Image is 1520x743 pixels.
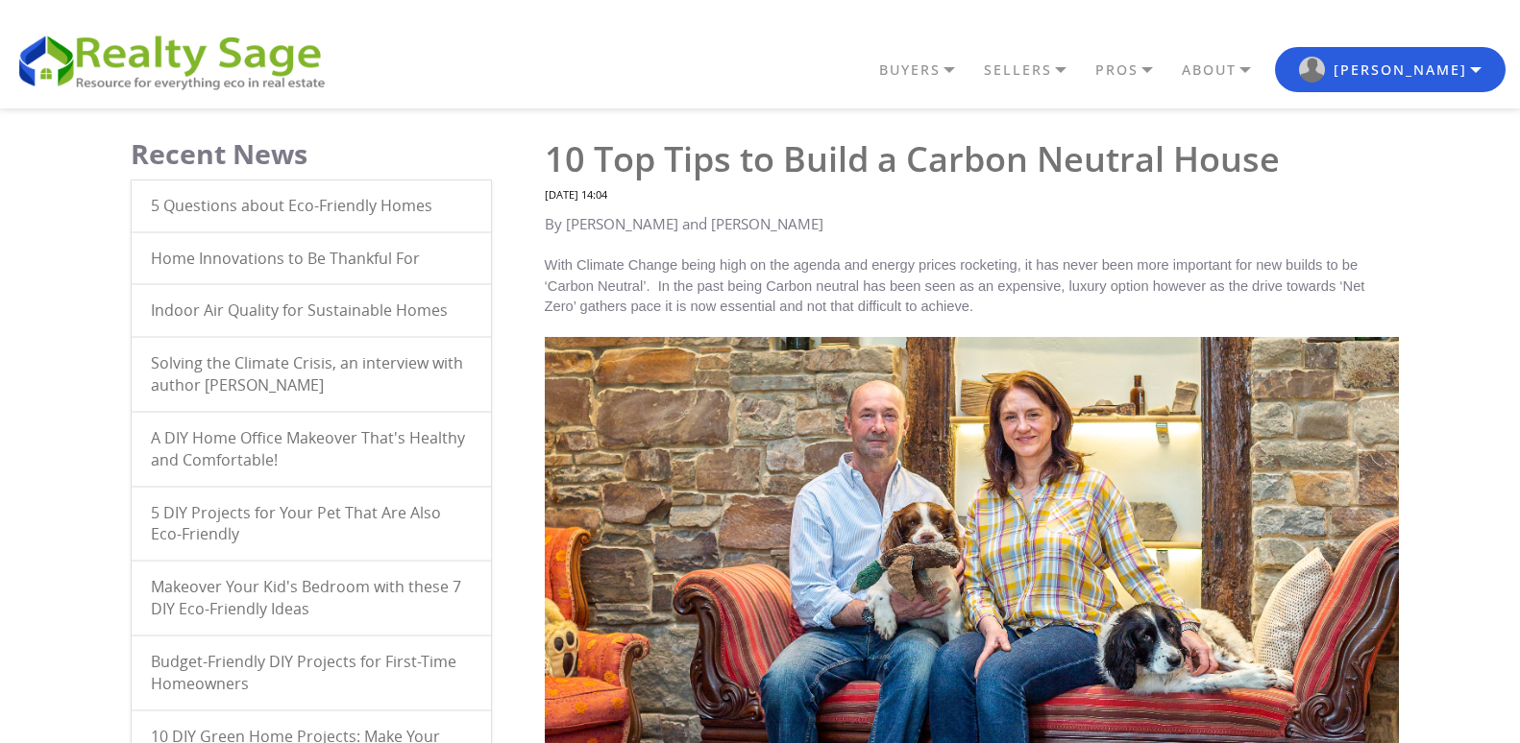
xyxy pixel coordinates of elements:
a: BUYERS [874,54,979,86]
span: [DATE] 14:04 [545,184,1399,214]
a: 5 DIY Projects for Your Pet That Are Also Eco-Friendly [132,488,491,561]
button: RS user logo [PERSON_NAME] [1275,47,1506,92]
a: A DIY Home Office Makeover That's Healthy and Comfortable! [132,413,491,486]
a: SELLERS [979,54,1091,86]
a: PROS [1091,54,1177,86]
a: Solving the Climate Crisis, an interview with author [PERSON_NAME] [132,338,491,411]
h3: Recent News [131,137,521,170]
a: Makeover Your Kid's Bedroom with these 7 DIY Eco-Friendly Ideas [132,562,491,635]
a: 5 Questions about Eco-Friendly Homes [132,180,491,231]
h1: 10 Top Tips to Build a Carbon Neutral House [545,142,1399,177]
img: RS user logo [1299,57,1325,83]
a: Home Innovations to Be Thankful For [132,233,491,284]
a: Budget-Friendly DIY Projects for First-Time Homeowners [132,636,491,709]
img: REALTY SAGE [14,29,341,92]
a: ABOUT [1177,54,1275,86]
span: With Climate Change being high on the agenda and energy prices rocketing, it has never been more ... [545,257,1365,314]
a: Indoor Air Quality for Sustainable Homes [132,285,491,336]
